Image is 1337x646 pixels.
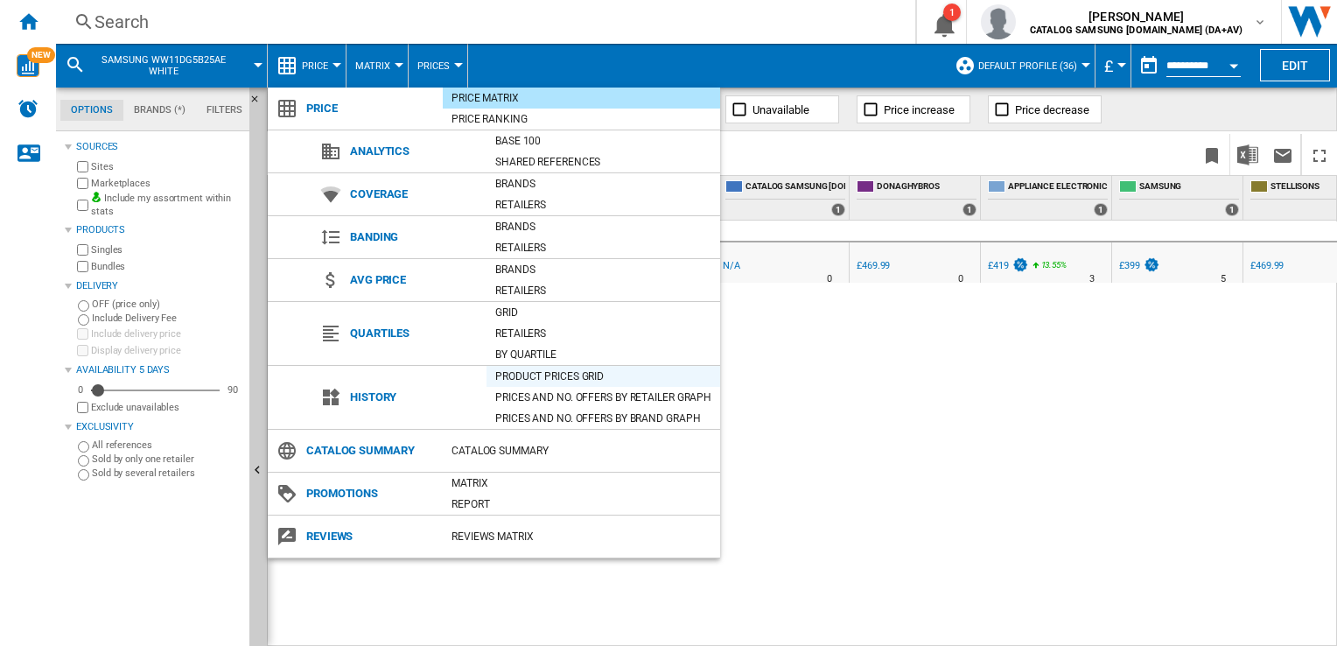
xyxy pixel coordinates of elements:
div: Retailers [486,282,720,299]
span: Banding [341,225,486,249]
div: Brands [486,175,720,193]
div: REVIEWS Matrix [443,528,720,545]
span: Analytics [341,139,486,164]
div: Catalog Summary [443,442,720,460]
div: Base 100 [486,132,720,150]
div: Prices and No. offers by brand graph [486,410,720,427]
span: Catalog Summary [297,439,443,463]
div: Brands [486,261,720,278]
span: Price [297,96,443,121]
div: Report [443,495,720,513]
div: Retailers [486,325,720,342]
div: Prices and No. offers by retailer graph [486,389,720,406]
span: Reviews [297,524,443,549]
div: Price Ranking [443,110,720,128]
span: Coverage [341,182,486,207]
div: Price Matrix [443,89,720,107]
div: Grid [486,304,720,321]
div: Retailers [486,196,720,214]
span: Quartiles [341,321,486,346]
span: History [341,385,486,410]
div: Shared references [486,153,720,171]
span: Promotions [297,481,443,506]
div: Retailers [486,239,720,256]
span: Avg price [341,268,486,292]
div: Matrix [443,474,720,492]
div: Product prices grid [486,368,720,385]
div: By quartile [486,346,720,363]
div: Brands [486,218,720,235]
